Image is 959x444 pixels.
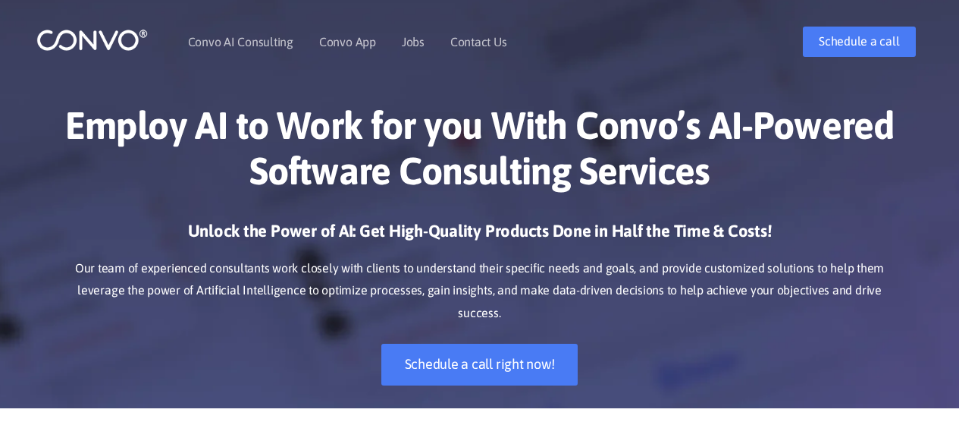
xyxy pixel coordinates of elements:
[188,36,293,48] a: Convo AI Consulting
[402,36,425,48] a: Jobs
[59,257,901,326] p: Our team of experienced consultants work closely with clients to understand their specific needs ...
[381,344,578,386] a: Schedule a call right now!
[803,27,915,57] a: Schedule a call
[59,220,901,253] h3: Unlock the Power of AI: Get High-Quality Products Done in Half the Time & Costs!
[450,36,507,48] a: Contact Us
[59,102,901,205] h1: Employ AI to Work for you With Convo’s AI-Powered Software Consulting Services
[319,36,376,48] a: Convo App
[36,28,148,52] img: logo_1.png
